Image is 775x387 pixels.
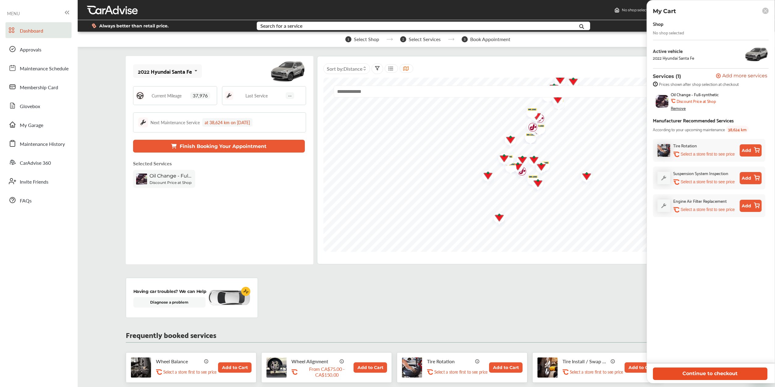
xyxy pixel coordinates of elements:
span: My Garage [20,121,43,129]
span: 37,976 [190,92,210,99]
a: Maintenance History [5,135,72,151]
div: Map marker [494,150,509,168]
span: Membership Card [20,84,58,92]
img: stepper-arrow.e24c07c6.svg [448,38,454,40]
img: info_icon_vector.svg [340,359,344,364]
span: Oil Change - Full-synthetic [671,92,719,97]
img: maintenance_logo [225,91,233,100]
div: Map marker [530,110,545,129]
div: No shop selected [653,30,684,35]
div: Tire Rotation [673,142,697,149]
p: Tire Rotation [427,358,473,364]
div: Map marker [523,119,538,138]
span: 38,624 km [726,126,749,133]
div: Map marker [527,122,542,140]
img: logo-canadian-tire.png [508,158,524,176]
div: Map marker [501,159,516,174]
img: header-home-logo.8d720a4f.svg [615,8,619,12]
a: Invite Friends [5,173,72,189]
img: logo-canadian-tire.png [528,175,544,193]
img: logo-canadian-tire.png [489,209,505,227]
p: Selected Services [133,160,172,167]
div: at 38,624 km on [DATE] [202,118,252,127]
div: Map marker [576,168,592,186]
div: Map marker [520,129,536,144]
img: tire-install-swap-tires-thumb.jpg [537,357,558,378]
a: Membership Card [5,79,72,95]
img: logo-canadian-tire.png [494,150,510,168]
img: info_icon_vector.svg [475,359,480,364]
a: Glovebox [5,98,72,114]
span: Maintenance History [20,140,65,148]
a: FAQs [5,192,72,208]
img: info-strock.ef5ea3fe.svg [653,82,658,86]
button: Add more services [716,73,767,79]
div: Map marker [522,104,537,119]
span: Glovebox [20,103,40,111]
img: cardiogram-logo.18e20815.svg [241,287,250,296]
div: Map marker [498,151,513,166]
span: Select Shop [354,37,379,42]
a: My Garage [5,117,72,132]
a: Approvals [5,41,72,57]
img: wheel-alignment-thumb.jpg [266,357,287,378]
b: Discount Price at Shop [677,99,716,104]
span: Always better than retail price. [99,24,169,28]
p: Frequently booked services [126,332,216,337]
span: Book Appointment [470,37,510,42]
div: Map marker [534,157,549,172]
div: Map marker [526,107,541,126]
div: Remove [671,106,686,111]
div: Next Maintenance Service [150,119,200,125]
span: Add more services [722,73,767,79]
img: steering_logo [136,91,144,100]
div: Map marker [524,151,539,170]
button: Add to Cart [218,362,252,373]
span: Current Mileage [152,93,181,98]
canvas: Map [323,78,760,252]
p: Select a store first to see price [570,369,623,375]
img: oil-change-thumb.jpg [656,95,668,108]
div: Map marker [508,158,523,176]
div: Map marker [500,131,516,150]
div: Search for a service [260,23,302,28]
div: Map marker [489,209,504,227]
img: maintenance_logo [138,118,148,127]
img: logo-canadian-tire.png [576,168,593,186]
img: info_icon_vector.svg [611,359,615,364]
span: Sort by : [327,65,362,72]
img: tire-rotation-thumb.jpg [402,357,422,378]
a: CarAdvise 360 [5,154,72,170]
div: 2022 Hyundai Santa Fe [653,55,694,60]
div: 2022 Hyundai Santa Fe [138,68,192,74]
button: Add [740,144,762,157]
p: Tire Install / Swap Tires [562,358,608,364]
img: logo-mr-lube.png [522,104,538,119]
img: 14945_st0640_046.png [744,45,769,63]
div: Map marker [523,171,538,186]
span: 1 [345,36,351,42]
span: FAQs [20,197,32,205]
p: My Cart [653,8,676,15]
img: dollor_label_vector.a70140d1.svg [92,23,96,28]
p: Select a store first to see price [681,179,735,185]
img: oil-change-thumb.jpg [136,174,147,185]
p: Services (1) [653,73,681,79]
button: Add [740,172,762,184]
img: logo-mr-lube.png [520,129,537,144]
div: Map marker [512,151,527,170]
span: Select Services [409,37,441,42]
img: stepper-arrow.e24c07c6.svg [386,38,393,40]
div: Map marker [549,95,564,110]
span: No shop selected [622,8,652,12]
span: According to your upcoming maintenance [653,126,725,133]
span: Approvals [20,46,41,54]
span: 2 [400,36,406,42]
span: Last Service [245,93,268,98]
button: Add to Cart [625,362,658,373]
img: logo-canadian-tire.png [512,151,528,170]
p: From CA$75.00 - CA$150.00 [299,366,355,378]
span: -- [286,92,294,99]
button: Continue to checkout [653,368,767,380]
img: logo-canadian-tire.png [500,131,516,150]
